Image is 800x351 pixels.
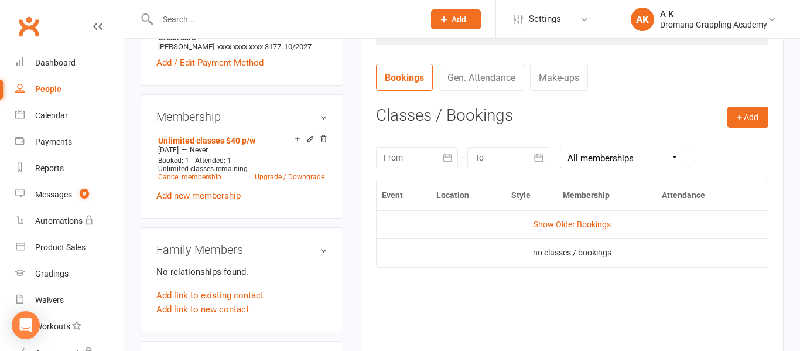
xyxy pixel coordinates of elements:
a: Reports [15,155,124,182]
div: Dromana Grappling Academy [660,19,767,30]
span: Never [190,146,208,154]
a: Waivers [15,287,124,313]
h3: Membership [156,110,327,123]
input: Search... [154,11,416,28]
a: People [15,76,124,103]
div: Messages [35,190,72,199]
span: xxxx xxxx xxxx 3177 [217,42,281,51]
div: Automations [35,216,83,226]
a: Add new membership [156,190,241,201]
a: Dashboard [15,50,124,76]
h3: Classes / Bookings [376,107,768,125]
div: Product Sales [35,243,86,252]
a: Add / Edit Payment Method [156,56,264,70]
a: Upgrade / Downgrade [255,173,324,181]
p: No relationships found. [156,265,327,279]
span: Unlimited classes remaining [158,165,248,173]
th: Style [506,180,558,210]
span: [DATE] [158,146,179,154]
span: Add [452,15,466,24]
div: Waivers [35,295,64,305]
a: Workouts [15,313,124,340]
th: Membership [558,180,657,210]
a: Gradings [15,261,124,287]
div: Gradings [35,269,69,278]
a: Unlimited classes $40 p/w [158,136,255,145]
button: Add [431,9,481,29]
div: People [35,84,61,94]
span: 9 [80,189,89,199]
a: Gen. Attendance [439,64,524,91]
span: 10/2027 [284,42,312,51]
td: no classes / bookings [377,238,768,267]
a: Make-ups [530,64,588,91]
div: Payments [35,137,72,146]
div: Reports [35,163,64,173]
a: Add link to new contact [156,302,249,316]
div: — [155,145,327,155]
a: Clubworx [14,12,43,41]
a: Payments [15,129,124,155]
div: AK [631,8,654,31]
button: + Add [727,107,768,128]
div: A K [660,9,767,19]
th: Location [431,180,506,210]
a: Bookings [376,64,433,91]
a: Calendar [15,103,124,129]
span: Booked: 1 [158,156,189,165]
li: [PERSON_NAME] [156,32,327,53]
div: Dashboard [35,58,76,67]
th: Event [377,180,431,210]
div: Open Intercom Messenger [12,311,40,339]
span: Attended: 1 [195,156,231,165]
a: Add link to existing contact [156,288,264,302]
a: Cancel membership [158,173,221,181]
a: Messages 9 [15,182,124,208]
a: Automations [15,208,124,234]
h3: Family Members [156,243,327,256]
th: Attendance [657,180,750,210]
a: Show Older Bookings [534,220,611,229]
span: Settings [529,6,561,32]
div: Workouts [35,322,70,331]
a: Product Sales [15,234,124,261]
div: Calendar [35,111,68,120]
